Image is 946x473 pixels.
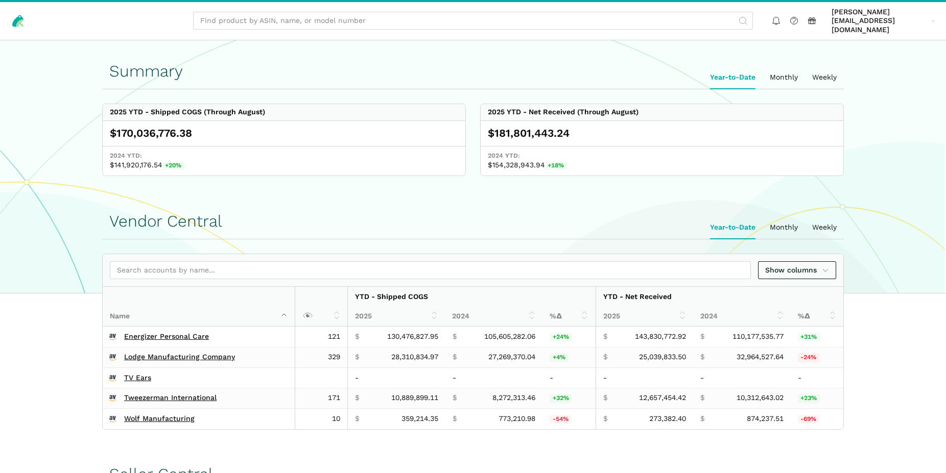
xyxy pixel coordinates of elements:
h1: Vendor Central [109,212,837,230]
span: $141,920,176.54 [110,161,458,170]
th: %Δ: activate to sort column ascending [791,307,843,327]
a: Tweezerman International [124,393,217,403]
th: : activate to sort column ascending [295,287,348,327]
span: +4% [550,353,568,362]
span: +32% [550,394,572,403]
th: %Δ: activate to sort column ascending [542,307,596,327]
span: $ [603,353,607,362]
td: 10 [295,409,348,429]
ui-tab: Year-to-Date [703,66,763,89]
span: 874,237.51 [747,414,784,424]
div: 2025 YTD - Net Received (Through August) [488,108,638,117]
span: -69% [798,415,819,424]
ui-tab: Year-to-Date [703,216,763,239]
ui-tab: Weekly [805,66,844,89]
span: $ [603,414,607,424]
span: 2024 YTD: [110,152,458,161]
span: 10,312,643.02 [737,393,784,403]
strong: YTD - Net Received [603,292,672,301]
span: -24% [798,353,819,362]
td: 3.82% [542,347,596,368]
td: -24.04% [791,347,843,368]
th: 2024: activate to sort column ascending [693,307,791,327]
span: 359,214.35 [401,414,438,424]
td: 23.55% [542,327,596,347]
span: $ [355,332,359,341]
a: Lodge Manufacturing Company [124,353,235,362]
td: 31.64% [542,388,596,409]
span: $ [453,353,457,362]
td: 171 [295,388,348,409]
th: 2025: activate to sort column ascending [348,307,445,327]
td: - [693,368,791,388]
span: $ [453,414,457,424]
span: +23% [798,394,820,403]
th: Name : activate to sort column descending [103,287,295,327]
span: $ [355,393,359,403]
span: $ [453,332,457,341]
td: - [596,368,693,388]
td: -53.54% [542,409,596,429]
span: 2024 YTD: [488,152,836,161]
span: Show columns [765,265,830,276]
span: +24% [550,333,572,342]
span: 110,177,535.77 [732,332,784,341]
td: - [542,368,596,388]
ui-tab: Monthly [763,216,805,239]
span: 8,272,313.46 [492,393,535,403]
a: Show columns [758,261,837,279]
span: +20% [162,161,184,170]
span: 105,605,282.06 [484,332,535,341]
span: $ [603,393,607,403]
a: [PERSON_NAME][EMAIL_ADDRESS][DOMAIN_NAME] [828,6,939,36]
h1: Summary [109,62,837,80]
span: $ [700,353,704,362]
div: 2025 YTD - Shipped COGS (Through August) [110,108,265,117]
span: 10,889,899.11 [391,393,438,403]
span: [PERSON_NAME][EMAIL_ADDRESS][DOMAIN_NAME] [832,8,928,35]
span: $ [700,332,704,341]
a: TV Ears [124,374,151,383]
div: $170,036,776.38 [110,126,458,140]
td: -68.73% [791,409,843,429]
strong: YTD - Shipped COGS [355,292,428,301]
span: 25,039,833.50 [639,353,686,362]
td: 121 [295,327,348,347]
td: - [348,368,445,388]
input: Find product by ASIN, name, or model number [193,12,753,30]
td: - [791,368,843,388]
span: 27,269,370.04 [488,353,535,362]
span: +31% [798,333,820,342]
span: -54% [550,415,571,424]
span: 12,657,454.42 [639,393,686,403]
a: Wolf Manufacturing [124,414,195,424]
span: 32,964,527.64 [737,353,784,362]
ui-tab: Monthly [763,66,805,89]
td: 329 [295,347,348,368]
span: +18% [545,161,567,170]
span: 28,310,834.97 [391,353,438,362]
span: 143,830,772.92 [635,332,686,341]
a: Energizer Personal Care [124,332,209,341]
div: $181,801,443.24 [488,126,836,140]
ui-tab: Weekly [805,216,844,239]
span: 773,210.98 [499,414,535,424]
td: 30.54% [791,327,843,347]
th: 2025: activate to sort column ascending [596,307,693,327]
span: 130,476,827.95 [387,332,438,341]
input: Search accounts by name... [110,261,751,279]
span: $ [355,353,359,362]
span: 273,382.40 [649,414,686,424]
span: $ [700,393,704,403]
span: $ [355,414,359,424]
td: 22.74% [791,388,843,409]
span: $ [700,414,704,424]
span: $ [453,393,457,403]
span: $ [603,332,607,341]
span: $154,328,943.94 [488,161,836,170]
th: 2024: activate to sort column ascending [445,307,542,327]
td: - [445,368,543,388]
